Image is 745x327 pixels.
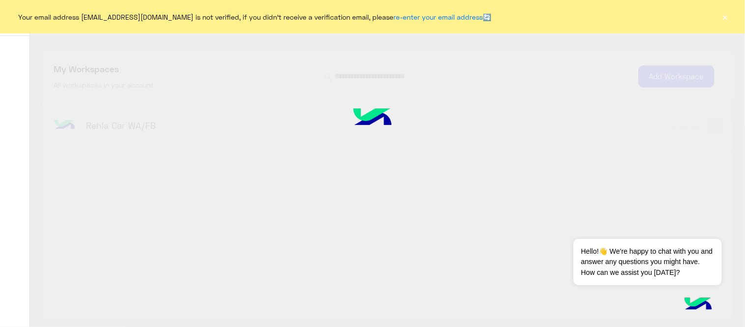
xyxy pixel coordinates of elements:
img: hulul-logo.png [681,288,716,322]
button: × [720,12,730,22]
a: re-enter your email address [394,13,483,21]
img: hulul-logo.png [335,94,409,143]
span: Your email address [EMAIL_ADDRESS][DOMAIN_NAME] is not verified, if you didn't receive a verifica... [19,12,492,22]
span: Hello!👋 We're happy to chat with you and answer any questions you might have. How can we assist y... [574,239,721,285]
